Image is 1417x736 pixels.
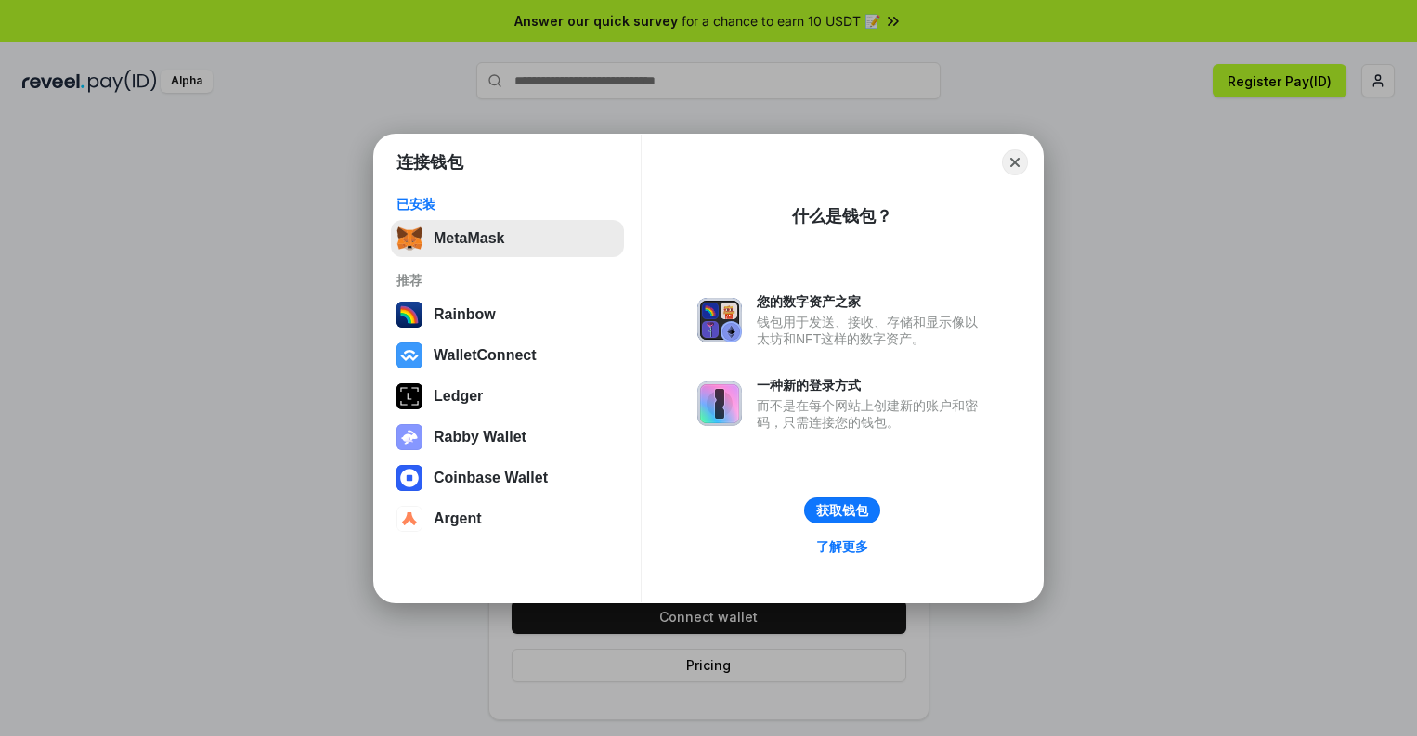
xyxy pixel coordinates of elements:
div: Rabby Wallet [434,429,526,445]
div: Rainbow [434,306,496,323]
img: svg+xml,%3Csvg%20width%3D%22120%22%20height%3D%22120%22%20viewBox%3D%220%200%20120%20120%22%20fil... [396,302,422,328]
div: Argent [434,510,482,527]
div: 钱包用于发送、接收、存储和显示像以太坊和NFT这样的数字资产。 [757,314,987,347]
button: 获取钱包 [804,497,880,523]
img: svg+xml,%3Csvg%20width%3D%2228%22%20height%3D%2228%22%20viewBox%3D%220%200%2028%2028%22%20fill%3D... [396,506,422,532]
div: WalletConnect [434,347,537,364]
div: 已安装 [396,196,618,213]
img: svg+xml,%3Csvg%20xmlns%3D%22http%3A%2F%2Fwww.w3.org%2F2000%2Fsvg%22%20fill%3D%22none%22%20viewBox... [697,298,742,342]
img: svg+xml,%3Csvg%20width%3D%2228%22%20height%3D%2228%22%20viewBox%3D%220%200%2028%2028%22%20fill%3D... [396,342,422,368]
div: Coinbase Wallet [434,470,548,486]
button: Close [1002,149,1028,175]
button: Rabby Wallet [391,419,624,456]
div: 一种新的登录方式 [757,377,987,394]
div: Ledger [434,388,483,405]
div: 而不是在每个网站上创建新的账户和密码，只需连接您的钱包。 [757,397,987,431]
div: 推荐 [396,272,618,289]
a: 了解更多 [805,535,879,559]
img: svg+xml,%3Csvg%20xmlns%3D%22http%3A%2F%2Fwww.w3.org%2F2000%2Fsvg%22%20fill%3D%22none%22%20viewBox... [396,424,422,450]
h1: 连接钱包 [396,151,463,174]
img: svg+xml,%3Csvg%20fill%3D%22none%22%20height%3D%2233%22%20viewBox%3D%220%200%2035%2033%22%20width%... [396,226,422,252]
img: svg+xml,%3Csvg%20xmlns%3D%22http%3A%2F%2Fwww.w3.org%2F2000%2Fsvg%22%20width%3D%2228%22%20height%3... [396,383,422,409]
img: svg+xml,%3Csvg%20width%3D%2228%22%20height%3D%2228%22%20viewBox%3D%220%200%2028%2028%22%20fill%3D... [396,465,422,491]
div: 了解更多 [816,538,868,555]
button: MetaMask [391,220,624,257]
img: svg+xml,%3Csvg%20xmlns%3D%22http%3A%2F%2Fwww.w3.org%2F2000%2Fsvg%22%20fill%3D%22none%22%20viewBox... [697,381,742,426]
button: Argent [391,500,624,537]
button: Ledger [391,378,624,415]
div: MetaMask [434,230,504,247]
div: 获取钱包 [816,502,868,519]
button: Coinbase Wallet [391,459,624,497]
div: 您的数字资产之家 [757,293,987,310]
div: 什么是钱包？ [792,205,892,227]
button: WalletConnect [391,337,624,374]
button: Rainbow [391,296,624,333]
